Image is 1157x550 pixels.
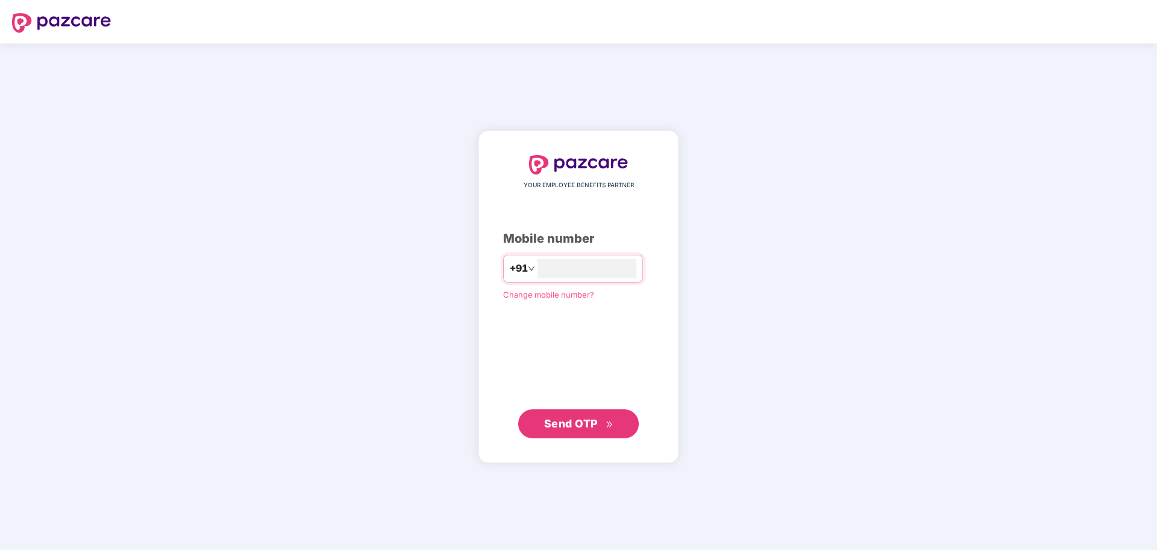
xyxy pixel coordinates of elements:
[12,13,111,33] img: logo
[529,155,628,174] img: logo
[544,417,598,430] span: Send OTP
[518,409,639,438] button: Send OTPdouble-right
[606,421,613,429] span: double-right
[503,229,654,248] div: Mobile number
[503,290,594,299] a: Change mobile number?
[524,181,634,190] span: YOUR EMPLOYEE BENEFITS PARTNER
[510,261,528,276] span: +91
[528,265,535,272] span: down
